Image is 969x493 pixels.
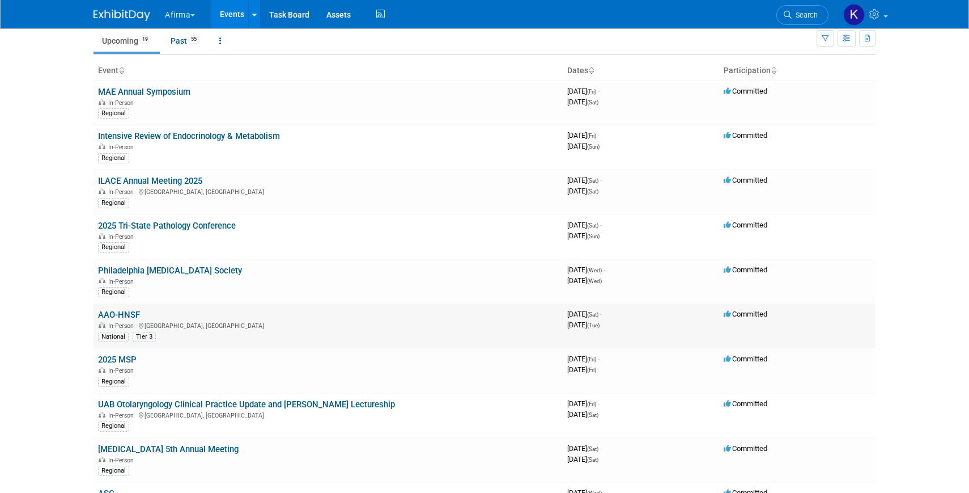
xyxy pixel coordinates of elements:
[98,87,190,97] a: MAE Annual Symposium
[567,410,598,419] span: [DATE]
[108,457,137,464] span: In-Person
[99,233,105,239] img: In-Person Event
[724,399,767,408] span: Committed
[587,133,596,139] span: (Fri)
[598,399,600,408] span: -
[567,221,602,229] span: [DATE]
[600,444,602,453] span: -
[567,321,600,329] span: [DATE]
[588,66,594,75] a: Sort by Start Date
[93,10,150,21] img: ExhibitDay
[587,322,600,328] span: (Tue)
[567,142,600,150] span: [DATE]
[724,266,767,274] span: Committed
[598,131,600,140] span: -
[567,187,598,195] span: [DATE]
[98,332,129,342] div: National
[587,356,596,363] span: (Fri)
[598,87,600,95] span: -
[108,367,137,374] span: In-Person
[567,266,605,274] span: [DATE]
[567,231,600,240] span: [DATE]
[98,187,558,196] div: [GEOGRAPHIC_DATA], [GEOGRAPHIC_DATA]
[108,188,137,196] span: In-Person
[587,412,598,418] span: (Sat)
[567,176,602,184] span: [DATE]
[139,35,151,44] span: 19
[567,276,602,285] span: [DATE]
[567,355,600,363] span: [DATE]
[99,144,105,149] img: In-Person Event
[724,176,767,184] span: Committed
[776,5,828,25] a: Search
[98,221,236,231] a: 2025 Tri-State Pathology Conference
[771,66,776,75] a: Sort by Participation Type
[587,278,602,284] span: (Wed)
[724,131,767,140] span: Committed
[188,35,200,44] span: 55
[724,221,767,229] span: Committed
[567,399,600,408] span: [DATE]
[587,233,600,239] span: (Sun)
[98,321,558,330] div: [GEOGRAPHIC_DATA], [GEOGRAPHIC_DATA]
[587,367,596,373] span: (Fri)
[98,421,129,431] div: Regional
[567,131,600,140] span: [DATE]
[98,410,558,419] div: [GEOGRAPHIC_DATA], [GEOGRAPHIC_DATA]
[98,355,137,365] a: 2025 MSP
[587,457,598,463] span: (Sat)
[133,332,156,342] div: Tier 3
[587,401,596,407] span: (Fri)
[587,267,602,273] span: (Wed)
[98,242,129,252] div: Regional
[93,30,160,52] a: Upcoming19
[98,153,129,163] div: Regional
[108,412,137,419] span: In-Person
[98,176,202,186] a: ILACE Annual Meeting 2025
[108,278,137,285] span: In-Person
[724,310,767,318] span: Committed
[98,287,129,297] div: Regional
[600,310,602,318] span: -
[724,444,767,453] span: Committed
[98,377,129,387] div: Regional
[567,87,600,95] span: [DATE]
[567,98,598,106] span: [DATE]
[792,11,818,19] span: Search
[600,176,602,184] span: -
[587,178,598,184] span: (Sat)
[98,466,129,476] div: Regional
[603,266,605,274] span: -
[724,87,767,95] span: Committed
[567,310,602,318] span: [DATE]
[598,355,600,363] span: -
[98,399,395,410] a: UAB Otolaryngology Clinical Practice Update and [PERSON_NAME] Lectureship
[162,30,209,52] a: Past55
[843,4,865,26] img: Keirsten Davis
[98,444,239,454] a: [MEDICAL_DATA] 5th Annual Meeting
[587,99,598,106] span: (Sat)
[567,444,602,453] span: [DATE]
[98,108,129,119] div: Regional
[99,278,105,284] img: In-Person Event
[108,233,137,241] span: In-Person
[587,188,598,195] span: (Sat)
[99,367,105,373] img: In-Person Event
[98,310,140,320] a: AAO-HNSF
[567,365,596,374] span: [DATE]
[563,61,719,81] th: Dates
[98,131,280,141] a: Intensive Review of Endocrinology & Metabolism
[98,266,242,276] a: Philadelphia [MEDICAL_DATA] Society
[118,66,124,75] a: Sort by Event Name
[108,99,137,107] span: In-Person
[99,457,105,462] img: In-Person Event
[99,188,105,194] img: In-Person Event
[99,412,105,418] img: In-Person Event
[600,221,602,229] span: -
[587,144,600,150] span: (Sun)
[567,455,598,463] span: [DATE]
[587,446,598,452] span: (Sat)
[98,198,129,208] div: Regional
[108,322,137,330] span: In-Person
[99,99,105,105] img: In-Person Event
